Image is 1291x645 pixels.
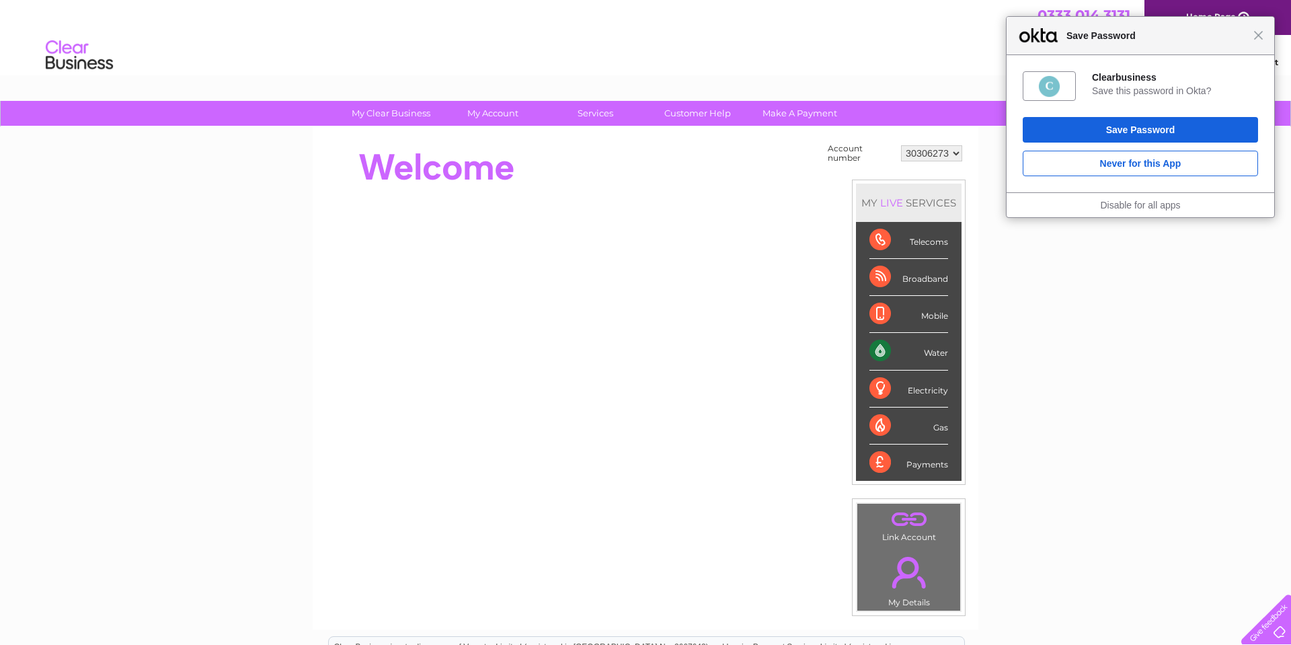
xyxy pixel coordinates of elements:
[1023,117,1258,143] button: Save Password
[857,545,961,611] td: My Details
[869,408,948,445] div: Gas
[336,101,446,126] a: My Clear Business
[744,101,855,126] a: Make A Payment
[1088,57,1118,67] a: Energy
[1092,85,1258,97] div: Save this password in Okta?
[877,196,906,209] div: LIVE
[856,184,962,222] div: MY SERVICES
[869,296,948,333] div: Mobile
[869,222,948,259] div: Telecoms
[1092,71,1258,83] div: Clearbusiness
[1038,7,1130,24] a: 0333 014 3131
[1174,57,1194,67] a: Blog
[1023,151,1258,176] button: Never for this App
[857,503,961,545] td: Link Account
[540,101,651,126] a: Services
[1247,57,1278,67] a: Log out
[1253,30,1263,40] span: Close
[1038,75,1061,98] img: SU28vDyU+uvRRoFaPqLtkYB2kRh4apHTRRjtNRTB4oTXR0oTqD+A+ZQNXiK1h+dAAAAAElFTkSuQmCC
[45,35,114,76] img: logo.png
[329,7,964,65] div: Clear Business is a trading name of Verastar Limited (registered in [GEOGRAPHIC_DATA] No. 3667643...
[1126,57,1166,67] a: Telecoms
[861,549,957,596] a: .
[824,141,898,166] td: Account number
[1054,57,1080,67] a: Water
[1202,57,1235,67] a: Contact
[642,101,753,126] a: Customer Help
[438,101,549,126] a: My Account
[869,333,948,370] div: Water
[1060,28,1253,44] span: Save Password
[869,371,948,408] div: Electricity
[869,259,948,296] div: Broadband
[861,507,957,531] a: .
[1100,200,1180,211] a: Disable for all apps
[869,445,948,481] div: Payments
